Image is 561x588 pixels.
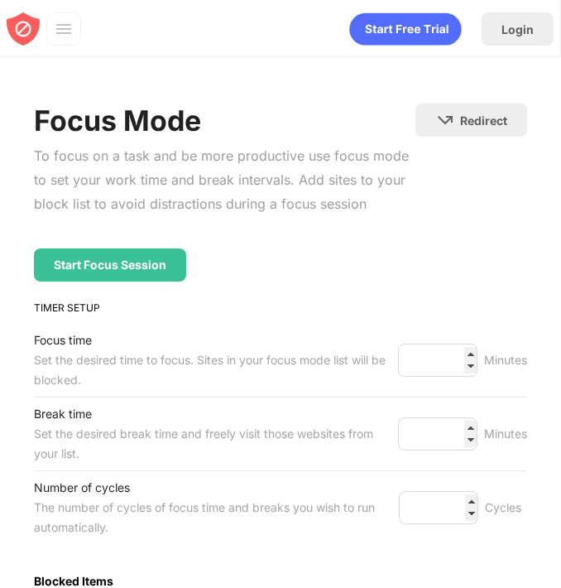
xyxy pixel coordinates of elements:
[484,350,527,370] div: Minutes
[34,424,399,464] div: Set the desired break time and freely visit those websites from your list.
[484,424,527,444] div: Minutes
[501,22,534,36] div: Login
[485,498,527,518] div: Cycles
[7,12,40,46] img: blocksite-icon-red.svg
[460,113,507,128] div: Redirect
[34,478,400,498] div: Number of cycles
[349,12,462,46] div: animation
[34,330,399,350] div: Focus time
[34,301,528,314] div: TIMER SETUP
[34,404,399,424] div: Break time
[34,498,400,537] div: The number of cycles of focus time and breaks you wish to run automatically.
[54,258,166,272] div: Start Focus Session
[34,350,399,390] div: Set the desired time to focus. Sites in your focus mode list will be blocked.
[34,574,528,588] div: Blocked Items
[34,104,416,137] div: Focus Mode
[34,144,416,215] div: To focus on a task and be more productive use focus mode to set your work time and break interval...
